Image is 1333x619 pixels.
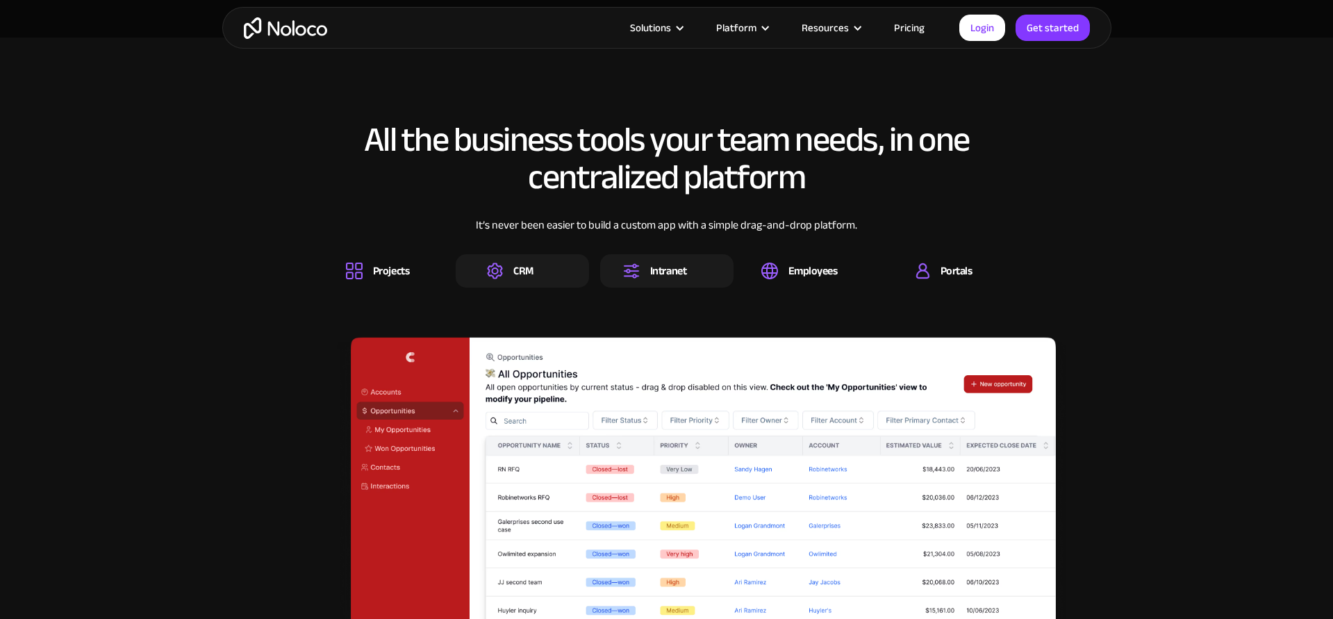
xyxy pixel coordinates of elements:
div: Resources [802,19,849,37]
div: Platform [716,19,756,37]
div: It’s never been easier to build a custom app with a simple drag-and-drop platform. [311,217,1022,254]
div: Intranet [650,263,686,279]
div: Solutions [613,19,699,37]
a: Get started [1016,15,1090,41]
div: Employees [788,263,838,279]
div: Resources [784,19,877,37]
div: Portals [941,263,972,279]
a: Pricing [877,19,942,37]
div: Platform [699,19,784,37]
div: CRM [513,263,533,279]
a: home [244,17,327,39]
div: Solutions [630,19,671,37]
a: Login [959,15,1005,41]
div: Projects [373,263,409,279]
h2: All the business tools your team needs, in one centralized platform [311,121,1022,196]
